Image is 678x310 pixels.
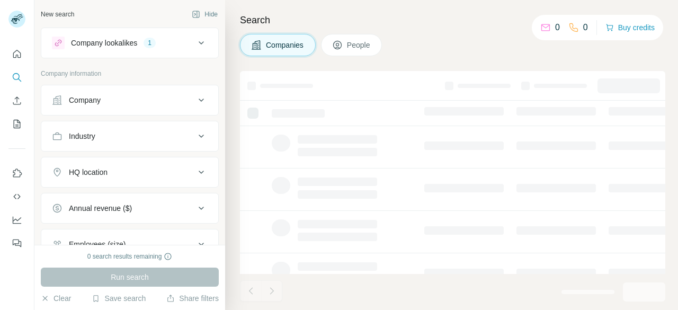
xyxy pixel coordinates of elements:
[69,203,132,214] div: Annual revenue ($)
[240,13,665,28] h4: Search
[8,210,25,229] button: Dashboard
[41,123,218,149] button: Industry
[41,69,219,78] p: Company information
[69,167,108,178] div: HQ location
[8,114,25,134] button: My lists
[8,91,25,110] button: Enrich CSV
[605,20,655,35] button: Buy credits
[144,38,156,48] div: 1
[266,40,305,50] span: Companies
[41,160,218,185] button: HQ location
[583,21,588,34] p: 0
[41,87,218,113] button: Company
[184,6,225,22] button: Hide
[69,131,95,141] div: Industry
[69,95,101,105] div: Company
[41,232,218,257] button: Employees (size)
[41,30,218,56] button: Company lookalikes1
[8,68,25,87] button: Search
[8,45,25,64] button: Quick start
[8,164,25,183] button: Use Surfe on LinkedIn
[8,234,25,253] button: Feedback
[347,40,371,50] span: People
[41,196,218,221] button: Annual revenue ($)
[71,38,137,48] div: Company lookalikes
[166,293,219,304] button: Share filters
[92,293,146,304] button: Save search
[69,239,126,250] div: Employees (size)
[555,21,560,34] p: 0
[8,187,25,206] button: Use Surfe API
[87,252,173,261] div: 0 search results remaining
[41,293,71,304] button: Clear
[41,10,74,19] div: New search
